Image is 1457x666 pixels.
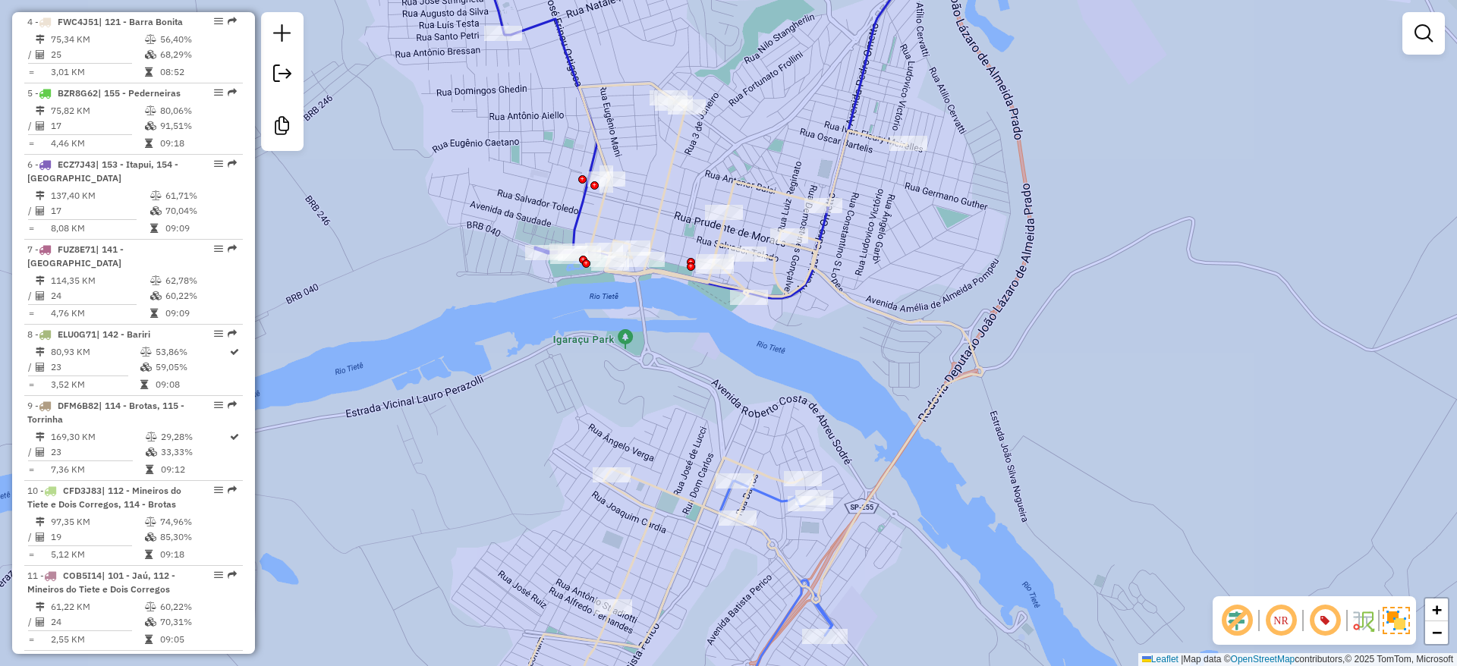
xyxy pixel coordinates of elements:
em: Opções [214,485,223,495]
em: Rota exportada [228,329,237,338]
span: Exibir deslocamento [1219,602,1255,639]
td: = [27,632,35,647]
span: FUZ8E71 [58,243,96,255]
td: 24 [50,614,144,630]
i: Total de Atividades [36,50,45,59]
td: 2,55 KM [50,632,144,647]
td: 3,01 KM [50,64,144,80]
a: Nova sessão e pesquisa [267,18,297,52]
i: % de utilização da cubagem [146,448,157,457]
td: 53,86% [155,344,228,360]
td: 08:52 [159,64,236,80]
td: 29,28% [160,429,228,445]
i: % de utilização da cubagem [145,50,156,59]
td: 8,08 KM [50,221,149,236]
i: Tempo total em rota [145,139,153,148]
i: % de utilização do peso [150,191,162,200]
td: 09:18 [159,547,236,562]
td: 62,78% [165,273,237,288]
i: Total de Atividades [36,291,45,300]
td: 09:05 [159,632,236,647]
i: Rota otimizada [230,432,239,441]
em: Rota exportada [228,570,237,580]
td: 4,76 KM [50,306,149,321]
span: | [1181,654,1183,664]
td: 80,93 KM [50,344,140,360]
span: 6 - [27,159,178,184]
td: / [27,203,35,218]
i: % de utilização da cubagem [145,121,156,130]
a: OpenStreetMap [1231,654,1295,664]
em: Rota exportada [228,244,237,253]
td: 61,71% [165,188,237,203]
a: Zoom in [1425,598,1448,621]
i: Total de Atividades [36,363,45,372]
td: 09:08 [155,377,228,392]
span: ELU0G71 [58,328,96,340]
td: = [27,221,35,236]
td: / [27,47,35,62]
span: 7 - [27,243,124,269]
td: / [27,529,35,545]
td: 80,06% [159,103,236,118]
em: Opções [214,570,223,580]
span: | 153 - Itapui, 154 - [GEOGRAPHIC_DATA] [27,159,178,184]
i: Total de Atividades [36,448,45,457]
img: Exibir/Ocultar setores [1383,607,1410,634]
td: / [27,445,35,460]
span: Ocultar NR [1263,602,1299,639]
a: Zoom out [1425,621,1448,644]
td: 75,34 KM [50,32,144,47]
i: Distância Total [36,35,45,44]
td: / [27,288,35,303]
td: 09:09 [165,306,237,321]
i: Rota otimizada [230,347,239,357]
td: 56,40% [159,32,236,47]
i: % de utilização do peso [146,432,157,441]
td: 5,12 KM [50,547,144,562]
td: 60,22% [165,288,237,303]
em: Opções [214,88,223,97]
span: | 142 - Bariri [96,328,150,340]
i: % de utilização da cubagem [150,291,162,300]
td: 23 [50,445,145,460]
td: 25 [50,47,144,62]
td: = [27,306,35,321]
td: / [27,118,35,134]
td: 70,31% [159,614,236,630]
em: Opções [214,329,223,338]
span: 8 - [27,328,150,340]
i: % de utilização da cubagem [140,363,152,372]
i: Tempo total em rota [150,224,158,233]
td: 7,36 KM [50,462,145,477]
span: | 141 - [GEOGRAPHIC_DATA] [27,243,124,269]
i: % de utilização da cubagem [145,617,156,627]
i: Tempo total em rota [140,380,148,389]
a: Exportar sessão [267,58,297,93]
i: Total de Atividades [36,121,45,130]
td: 61,22 KM [50,599,144,614]
i: Tempo total em rota [145,68,153,77]
td: 09:09 [165,221,237,236]
em: Rota exportada [228,485,237,495]
td: = [27,136,35,151]
td: / [27,614,35,630]
em: Rota exportada [228,88,237,97]
td: 70,04% [165,203,237,218]
span: | 114 - Brotas, 115 - Torrinha [27,400,184,425]
td: 23 [50,360,140,375]
td: 33,33% [160,445,228,460]
td: 59,05% [155,360,228,375]
td: 19 [50,529,144,545]
span: 10 - [27,485,181,510]
i: Tempo total em rota [150,309,158,318]
i: % de utilização do peso [145,106,156,115]
td: = [27,462,35,477]
em: Rota exportada [228,17,237,26]
td: 75,82 KM [50,103,144,118]
i: Total de Atividades [36,206,45,215]
span: DFM6B82 [58,400,99,411]
i: Distância Total [36,276,45,285]
span: | 121 - Barra Bonita [99,16,183,27]
span: | 101 - Jaú, 112 - Mineiros do Tiete e Dois Corregos [27,570,175,595]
